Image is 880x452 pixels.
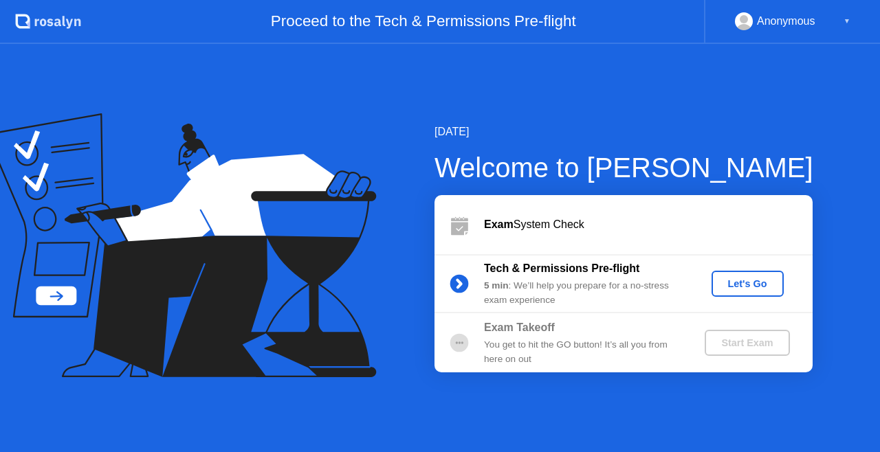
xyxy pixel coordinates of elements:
div: System Check [484,216,813,233]
div: You get to hit the GO button! It’s all you from here on out [484,338,682,366]
b: Exam Takeoff [484,321,555,333]
b: Exam [484,218,514,230]
div: Anonymous [757,12,815,30]
b: 5 min [484,280,509,291]
button: Let's Go [712,271,784,297]
b: Tech & Permissions Pre-flight [484,262,639,274]
div: ▼ [844,12,850,30]
button: Start Exam [705,330,789,356]
div: Let's Go [717,278,778,289]
div: : We’ll help you prepare for a no-stress exam experience [484,279,682,307]
div: [DATE] [434,124,813,140]
div: Start Exam [710,337,784,348]
div: Welcome to [PERSON_NAME] [434,147,813,188]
